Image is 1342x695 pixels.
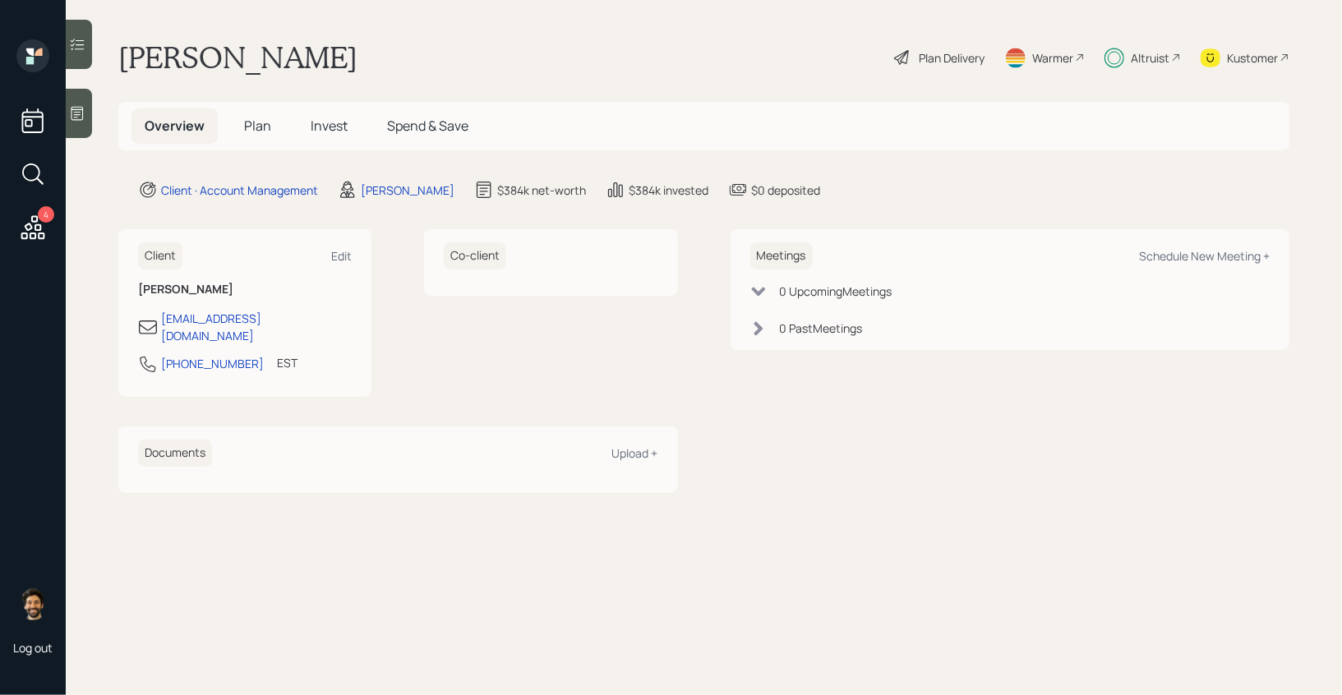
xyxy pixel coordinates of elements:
[138,440,212,467] h6: Documents
[780,283,892,300] div: 0 Upcoming Meeting s
[118,39,357,76] h1: [PERSON_NAME]
[750,242,813,269] h6: Meetings
[629,182,708,199] div: $384k invested
[16,587,49,620] img: eric-schwartz-headshot.png
[1139,248,1270,264] div: Schedule New Meeting +
[497,182,586,199] div: $384k net-worth
[444,242,506,269] h6: Co-client
[1227,49,1278,67] div: Kustomer
[161,310,352,344] div: [EMAIL_ADDRESS][DOMAIN_NAME]
[751,182,820,199] div: $0 deposited
[138,283,352,297] h6: [PERSON_NAME]
[311,117,348,135] span: Invest
[161,182,318,199] div: Client · Account Management
[387,117,468,135] span: Spend & Save
[1131,49,1169,67] div: Altruist
[138,242,182,269] h6: Client
[38,206,54,223] div: 4
[13,640,53,656] div: Log out
[780,320,863,337] div: 0 Past Meeting s
[612,445,658,461] div: Upload +
[161,355,264,372] div: [PHONE_NUMBER]
[919,49,985,67] div: Plan Delivery
[361,182,454,199] div: [PERSON_NAME]
[277,354,297,371] div: EST
[331,248,352,264] div: Edit
[244,117,271,135] span: Plan
[145,117,205,135] span: Overview
[1032,49,1073,67] div: Warmer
